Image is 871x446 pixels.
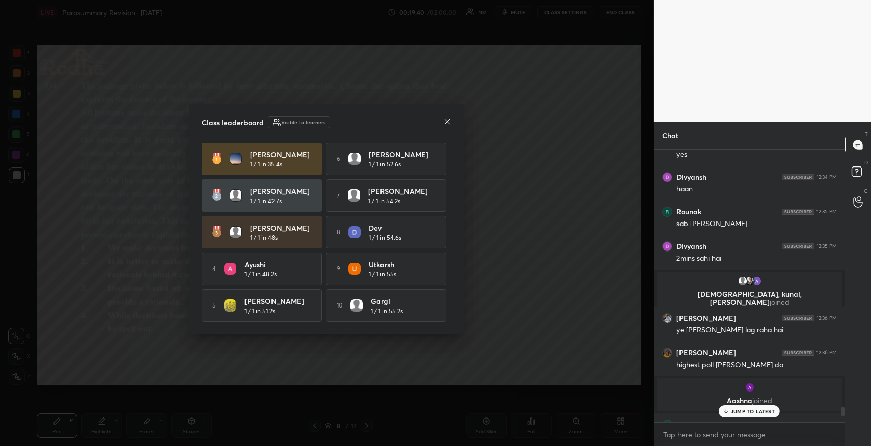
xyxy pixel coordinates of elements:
img: thumbnail.jpg [744,382,754,393]
h5: 4 [212,264,216,273]
img: 4P8fHbbgJtejmAAAAAElFTkSuQmCC [782,315,814,321]
h5: 1 / 1 in 42.7s [250,197,282,206]
div: 12:36 PM [816,350,837,356]
h5: 1 / 1 in 55.2s [371,306,403,316]
img: thumbnail.jpg [663,314,672,323]
p: G [864,187,868,195]
h4: [PERSON_NAME] [250,222,313,233]
h6: [PERSON_NAME] [676,348,736,357]
div: ye [PERSON_NAME] lag raha hai [676,325,837,336]
img: default.png [737,276,747,286]
img: thumbnail.jpg [663,242,672,251]
img: default.png [230,227,241,238]
img: thumbnail.jpg [663,420,672,429]
img: 4P8fHbbgJtejmAAAAAElFTkSuQmCC [782,174,814,180]
h4: Utkarsh [369,259,432,270]
div: 2mins sahi hai [676,254,837,264]
h5: 1 / 1 in 35.4s [250,160,282,169]
h6: Divyansh [676,173,706,182]
h5: 7 [337,191,340,200]
h5: 1 / 1 in 48.2s [244,270,277,279]
h5: 1 / 1 in 48s [250,233,278,242]
p: JUMP TO LATEST [731,408,775,414]
img: thumbnail.jpg [224,299,236,312]
img: default.png [348,153,361,165]
img: thumbnail.jpg [663,348,672,357]
div: 12:35 PM [816,209,837,215]
img: thumbnail.jpg [744,276,754,286]
img: thumbnail.jpg [663,207,672,216]
div: grid [654,150,845,422]
p: Chat [654,122,687,149]
h4: Ayushi [244,259,308,270]
img: 4P8fHbbgJtejmAAAAAElFTkSuQmCC [782,209,814,215]
h5: 1 / 1 in 55s [369,270,396,279]
h5: 1 / 1 in 54.6s [369,233,401,242]
h5: 5 [212,301,216,310]
div: 12:36 PM [816,315,837,321]
h6: Divyansh [676,242,706,251]
h4: [PERSON_NAME] [250,149,313,160]
h6: Rounak [676,420,701,429]
img: thumbnail.jpg [348,263,361,275]
h5: 10 [337,301,342,310]
div: yes [676,150,837,160]
span: joined [752,396,772,405]
h4: Dev [369,222,432,233]
img: 4P8fHbbgJtejmAAAAAElFTkSuQmCC [782,350,814,356]
img: default.png [348,189,360,202]
h5: 1 / 1 in 52.6s [369,160,401,169]
img: rank-2.3a33aca6.svg [212,189,221,202]
img: default.png [350,299,363,312]
img: thumbnail.jpg [348,226,361,238]
img: rank-3.169bc593.svg [212,226,221,238]
h6: [PERSON_NAME] [676,314,736,323]
h5: 1 / 1 in 54.2s [368,197,400,206]
div: haan [676,184,837,194]
div: 12:35 PM [816,243,837,249]
h6: Visible to learners [281,119,325,126]
h6: Rounak [676,207,701,216]
h4: [PERSON_NAME] [368,186,431,197]
p: Aashna [663,397,836,405]
img: thumbnail.jpg [751,276,761,286]
h5: 8 [337,228,340,237]
div: 12:34 PM [816,174,837,180]
p: [DEMOGRAPHIC_DATA], kunal, [PERSON_NAME] [663,290,836,306]
img: 4P8fHbbgJtejmAAAAAElFTkSuQmCC [782,243,814,249]
h5: 6 [337,154,340,163]
h4: [PERSON_NAME] [250,186,313,197]
h4: Gargi [371,296,434,306]
img: default.png [230,190,241,201]
img: rank-1.ed6cb560.svg [212,153,222,165]
h4: [PERSON_NAME] [369,149,432,160]
span: joined [769,297,789,307]
img: thumbnail.jpg [663,173,672,182]
h4: Class leaderboard [202,117,264,128]
div: highest poll [PERSON_NAME] do [676,360,837,370]
h5: 1 / 1 in 51.2s [244,306,275,316]
img: thumbnail.jpg [230,153,241,164]
p: T [865,130,868,138]
img: thumbnail.jpg [224,263,236,275]
h5: 9 [337,264,340,273]
h4: [PERSON_NAME] [244,296,308,306]
p: D [864,159,868,166]
div: sab [PERSON_NAME] [676,219,837,229]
